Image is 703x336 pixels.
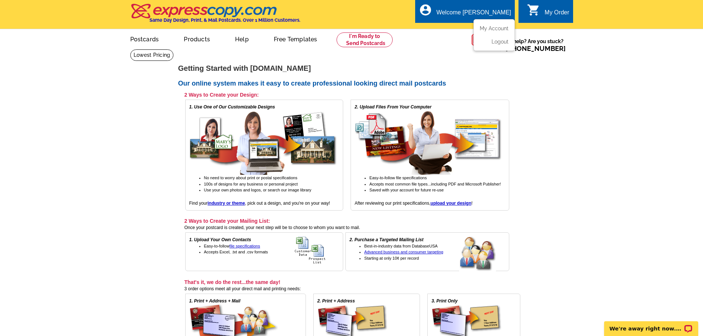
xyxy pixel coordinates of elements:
span: 100s of designs for any business or personal project [204,182,298,186]
a: Logout [492,39,509,45]
span: Saved with your account for future re-use [369,188,444,192]
em: 1. Print + Address + Mail [189,298,241,304]
h4: Same Day Design, Print, & Mail Postcards. Over 1 Million Customers. [149,17,300,23]
img: help [471,29,493,51]
img: buy a targeted mailing list [459,236,505,272]
a: upload your design [431,201,472,206]
a: Same Day Design, Print, & Mail Postcards. Over 1 Million Customers. [130,9,300,23]
img: upload your own design for free [355,110,502,175]
h1: Getting Started with [DOMAIN_NAME] [178,65,525,72]
span: Accepts most common file types...including PDF and Microsoft Publisher! [369,182,501,186]
img: upload your own address list for free [294,236,339,264]
span: Easy-to-follow [204,244,260,248]
span: 3 order options meet all your direct mail and printing needs: [185,286,301,291]
em: 2. Purchase a Targeted Mailing List [349,237,423,242]
i: account_circle [419,3,432,17]
a: [PHONE_NUMBER] [506,45,566,52]
em: 2. Upload Files From Your Computer [355,104,431,110]
span: Starting at only 10¢ per record [364,256,419,260]
h2: Our online system makes it easy to create professional looking direct mail postcards [178,80,525,88]
a: industry or theme [208,201,245,206]
a: Products [172,30,222,47]
em: 3. Print Only [431,298,458,304]
span: After reviewing our print specifications, ! [355,201,472,206]
h3: 2 Ways to Create your Mailing List: [185,218,509,224]
a: Advanced business and consumer targeting [364,250,443,254]
a: My Account [480,25,509,31]
a: shopping_cart My Order [527,8,569,17]
a: Help [223,30,261,47]
span: Accepts Excel, .txt and .csv formats [204,250,268,254]
a: Postcards [118,30,171,47]
span: Call [493,45,566,52]
a: file specifications [230,244,260,248]
span: No need to worry about print or postal specifications [204,176,297,180]
em: 1. Upload Your Own Contacts [189,237,251,242]
span: Once your postcard is created, your next step will be to choose to whom you want to mail. [185,225,360,230]
h3: 2 Ways to Create your Design: [185,91,509,98]
div: My Order [545,9,569,20]
span: Use your own photos and logos, or search our image library [204,188,311,192]
span: Need help? Are you stuck? [493,38,569,52]
div: Welcome [PERSON_NAME] [437,9,511,20]
span: Easy-to-follow file specifications [369,176,427,180]
i: shopping_cart [527,3,540,17]
a: Free Templates [262,30,329,47]
img: free online postcard designs [189,110,337,175]
h3: That's it, we do the rest...the same day! [185,279,520,285]
span: Find your , pick out a design, and you're on your way! [189,201,330,206]
em: 2. Print + Address [317,298,355,304]
span: Best-in-industry data from DatabaseUSA [364,244,438,248]
em: 1. Use One of Our Customizable Designs [189,104,275,110]
iframe: LiveChat chat widget [599,313,703,336]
